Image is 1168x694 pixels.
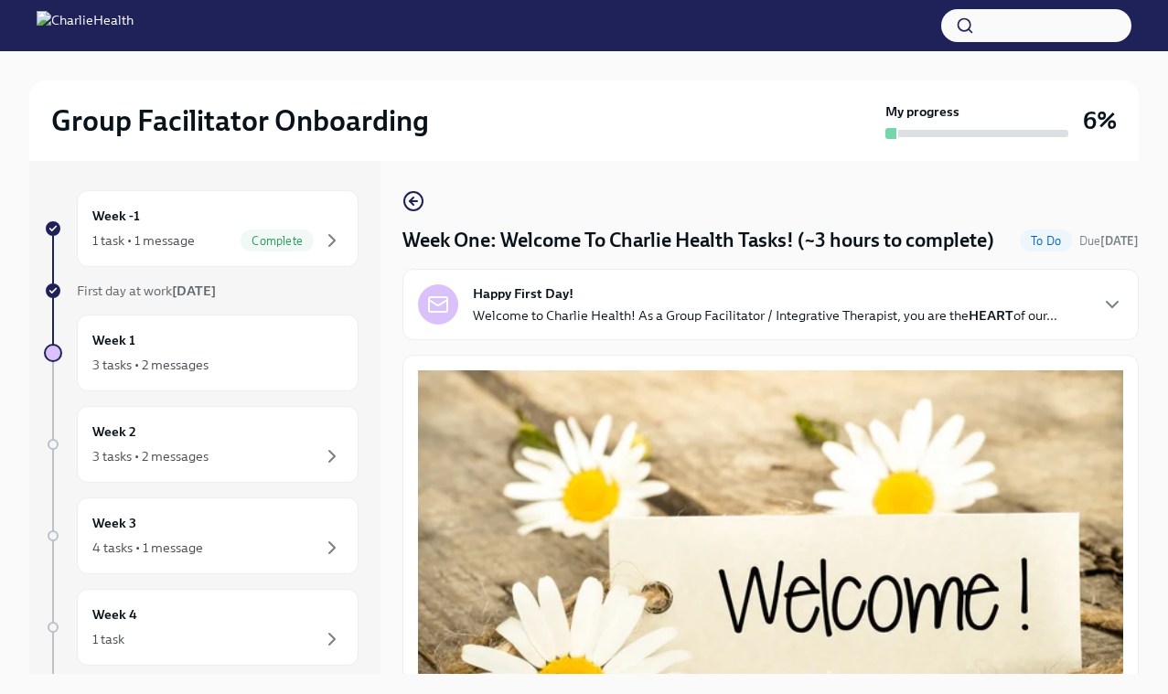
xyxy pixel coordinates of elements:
[44,190,359,267] a: Week -11 task • 1 messageComplete
[92,513,136,533] h6: Week 3
[44,589,359,666] a: Week 41 task
[241,234,314,248] span: Complete
[473,306,1057,325] p: Welcome to Charlie Health! As a Group Facilitator / Integrative Therapist, you are the of our...
[1079,234,1139,248] span: Due
[1079,232,1139,250] span: September 9th, 2025 10:00
[1083,104,1117,137] h3: 6%
[92,356,209,374] div: 3 tasks • 2 messages
[92,206,140,226] h6: Week -1
[1020,234,1072,248] span: To Do
[37,11,134,40] img: CharlieHealth
[885,102,959,121] strong: My progress
[402,227,994,254] h4: Week One: Welcome To Charlie Health Tasks! (~3 hours to complete)
[92,422,136,442] h6: Week 2
[1100,234,1139,248] strong: [DATE]
[172,283,216,299] strong: [DATE]
[51,102,429,139] h2: Group Facilitator Onboarding
[92,539,203,557] div: 4 tasks • 1 message
[92,330,135,350] h6: Week 1
[92,630,124,648] div: 1 task
[473,284,573,303] strong: Happy First Day!
[92,447,209,465] div: 3 tasks • 2 messages
[92,231,195,250] div: 1 task • 1 message
[44,315,359,391] a: Week 13 tasks • 2 messages
[969,307,1013,324] strong: HEART
[44,497,359,574] a: Week 34 tasks • 1 message
[92,604,137,625] h6: Week 4
[44,406,359,483] a: Week 23 tasks • 2 messages
[77,283,216,299] span: First day at work
[44,282,359,300] a: First day at work[DATE]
